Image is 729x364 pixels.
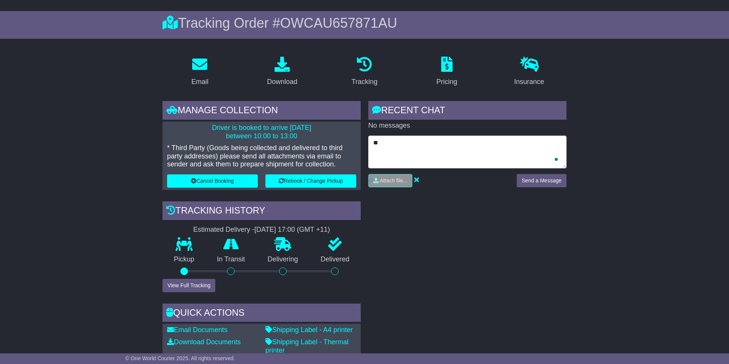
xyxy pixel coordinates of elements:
[352,77,377,87] div: Tracking
[368,101,566,122] div: RECENT CHAT
[191,77,208,87] div: Email
[167,144,356,169] p: * Third Party (Goods being collected and delivered to third party addresses) please send all atta...
[309,255,361,264] p: Delivered
[368,136,566,168] textarea: To enrich screen reader interactions, please activate Accessibility in Grammarly extension settings
[280,15,397,31] span: OWCAU657871AU
[254,226,330,234] div: [DATE] 17:00 (GMT +11)
[436,77,457,87] div: Pricing
[167,174,258,188] button: Cancel Booking
[514,77,544,87] div: Insurance
[163,101,361,122] div: Manage collection
[163,279,215,292] button: View Full Tracking
[163,15,566,31] div: Tracking Order #
[186,54,213,90] a: Email
[509,54,549,90] a: Insurance
[206,255,257,264] p: In Transit
[265,338,349,354] a: Shipping Label - Thermal printer
[167,338,241,346] a: Download Documents
[267,77,297,87] div: Download
[265,174,356,188] button: Rebook / Change Pickup
[163,201,361,222] div: Tracking history
[368,122,566,130] p: No messages
[431,54,462,90] a: Pricing
[347,54,382,90] a: Tracking
[125,355,235,361] span: © One World Courier 2025. All rights reserved.
[256,255,309,264] p: Delivering
[163,255,206,264] p: Pickup
[167,326,227,334] a: Email Documents
[163,304,361,324] div: Quick Actions
[167,124,356,140] p: Driver is booked to arrive [DATE] between 10:00 to 13:00
[163,226,361,234] div: Estimated Delivery -
[262,54,302,90] a: Download
[517,174,566,187] button: Send a Message
[265,326,353,334] a: Shipping Label - A4 printer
